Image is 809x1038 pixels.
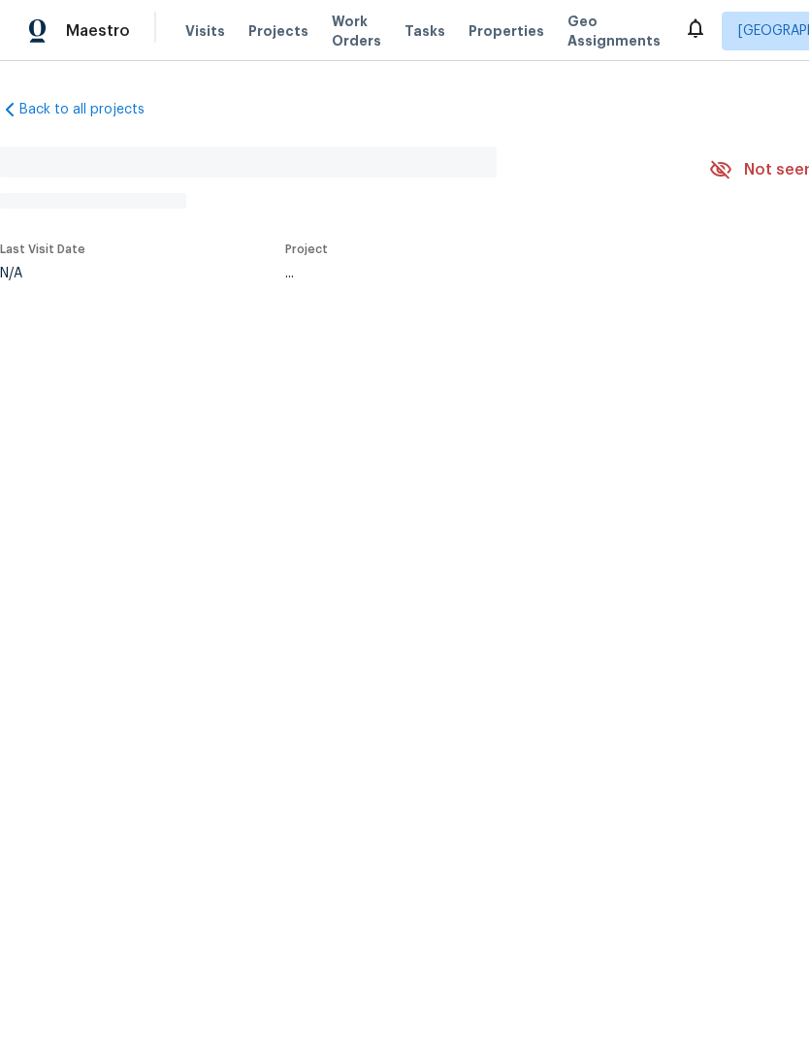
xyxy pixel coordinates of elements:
[285,267,658,280] div: ...
[332,12,381,50] span: Work Orders
[66,21,130,41] span: Maestro
[404,24,445,38] span: Tasks
[285,243,328,255] span: Project
[469,21,544,41] span: Properties
[185,21,225,41] span: Visits
[567,12,661,50] span: Geo Assignments
[248,21,308,41] span: Projects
